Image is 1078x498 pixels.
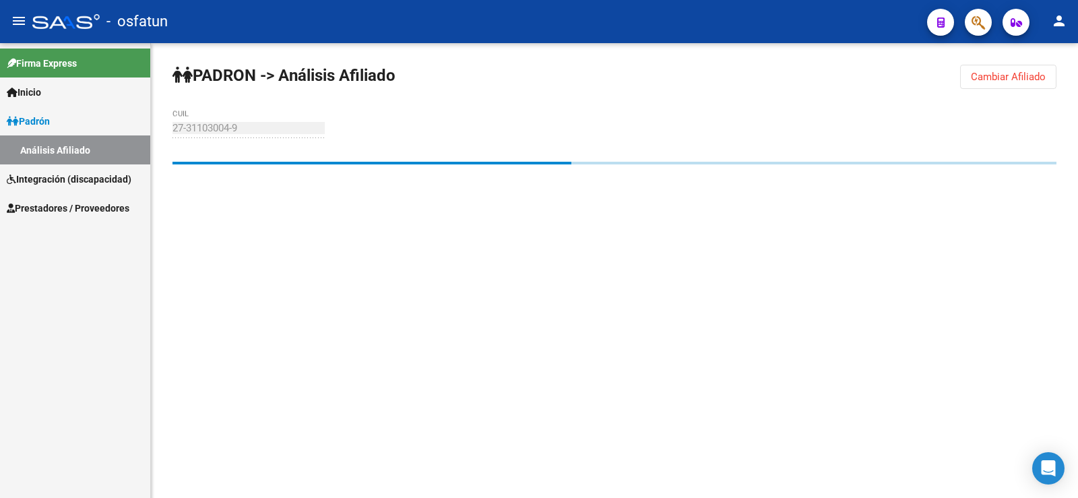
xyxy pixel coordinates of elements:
[7,85,41,100] span: Inicio
[971,71,1046,83] span: Cambiar Afiliado
[7,172,131,187] span: Integración (discapacidad)
[11,13,27,29] mat-icon: menu
[7,56,77,71] span: Firma Express
[7,114,50,129] span: Padrón
[1051,13,1067,29] mat-icon: person
[106,7,168,36] span: - osfatun
[172,66,395,85] strong: PADRON -> Análisis Afiliado
[7,201,129,216] span: Prestadores / Proveedores
[1032,452,1065,485] div: Open Intercom Messenger
[960,65,1056,89] button: Cambiar Afiliado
